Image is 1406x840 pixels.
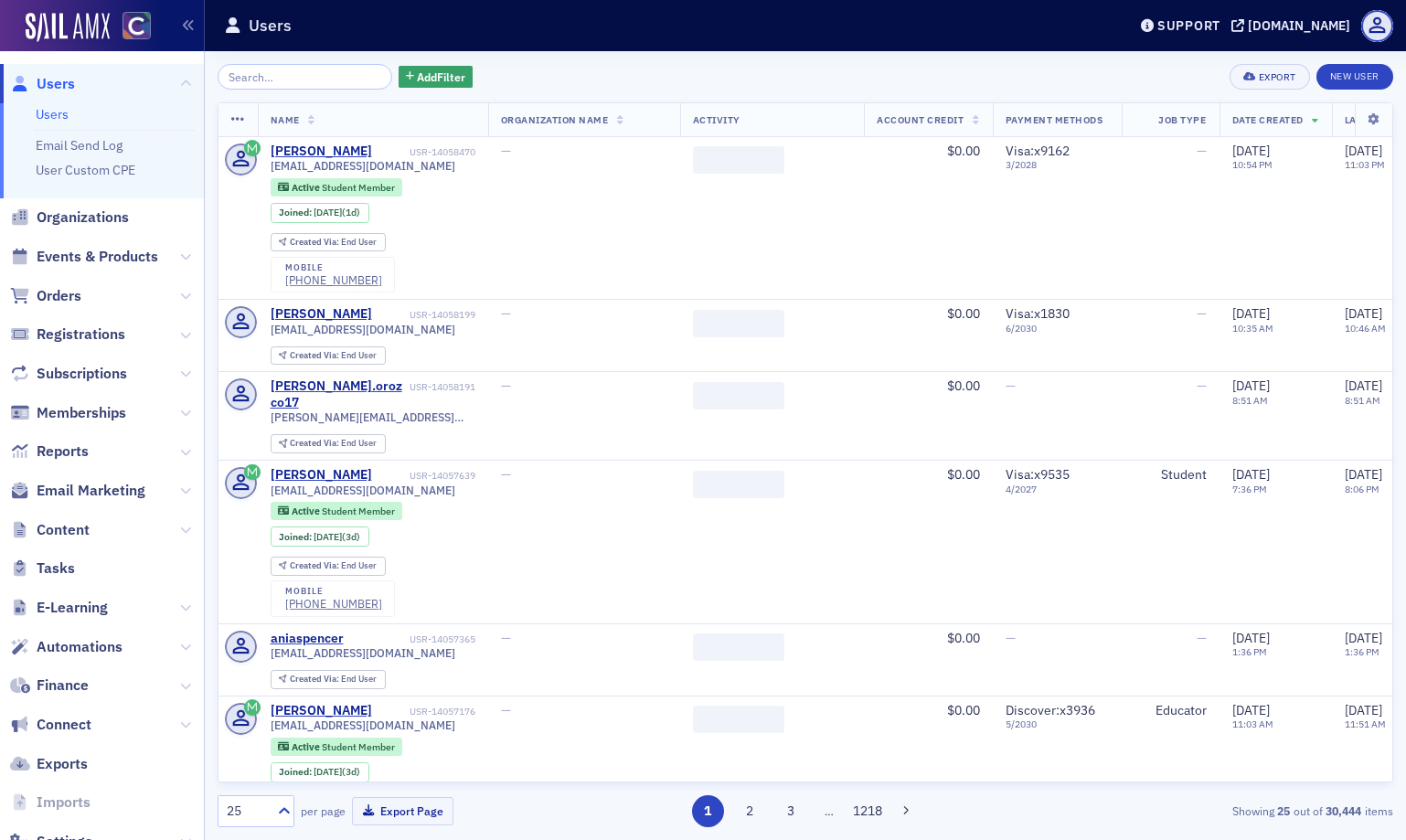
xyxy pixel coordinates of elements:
span: Finance [37,675,89,696]
time: 8:51 AM [1345,394,1380,407]
a: aniaspencer [271,631,344,647]
span: Registrations [37,324,125,345]
span: ‌ [693,471,784,498]
a: Active Student Member [278,181,394,193]
a: Subscriptions [10,364,127,384]
div: Student [1134,467,1207,484]
span: Created Via : [290,437,341,449]
div: USR-14057639 [375,470,475,482]
span: Memberships [37,403,126,423]
a: Active Student Member [278,740,394,752]
a: Active Student Member [278,505,394,517]
span: — [1197,377,1207,394]
span: [PERSON_NAME][EMAIL_ADDRESS][DOMAIN_NAME] [271,410,475,424]
a: View Homepage [110,12,151,43]
div: [PHONE_NUMBER] [285,597,382,611]
span: — [501,630,511,646]
span: Visa : x9535 [1006,466,1070,483]
div: Created Via: End User [271,346,386,366]
div: End User [290,351,377,361]
span: Connect [37,715,91,735]
span: ‌ [693,310,784,337]
span: Student Member [322,740,395,753]
span: [DATE] [1345,702,1382,718]
div: Joined: 2025-09-28 00:00:00 [271,203,369,223]
span: [DATE] [314,206,342,218]
a: User Custom CPE [36,162,135,178]
div: USR-14058199 [375,309,475,321]
img: SailAMX [122,12,151,40]
span: Date Created [1232,113,1304,126]
a: Tasks [10,558,75,579]
span: Student Member [322,505,395,517]
span: [DATE] [1232,466,1270,483]
span: [DATE] [1345,466,1382,483]
time: 1:36 PM [1345,645,1379,658]
time: 8:06 PM [1345,483,1379,495]
div: Active: Active: Student Member [271,738,403,756]
span: Events & Products [37,247,158,267]
span: — [1197,630,1207,646]
span: — [501,702,511,718]
div: [DOMAIN_NAME] [1248,17,1350,34]
span: Created Via : [290,349,341,361]
span: $0.00 [947,630,980,646]
span: — [1006,630,1016,646]
div: Joined: 2025-09-26 00:00:00 [271,526,369,547]
span: Organization Name [501,113,609,126]
span: $0.00 [947,143,980,159]
div: USR-14057176 [375,706,475,718]
span: [DATE] [1345,630,1382,646]
button: 1218 [852,795,884,827]
span: Organizations [37,207,129,228]
span: Active [292,505,322,517]
a: Organizations [10,207,129,228]
strong: 25 [1274,803,1294,819]
div: USR-14058470 [375,146,475,158]
span: — [501,143,511,159]
div: [PERSON_NAME] [271,703,372,719]
span: [DATE] [1232,143,1270,159]
a: [PERSON_NAME] [271,144,372,160]
div: Active: Active: Student Member [271,178,403,197]
span: [DATE] [1345,143,1382,159]
img: SailAMX [26,13,110,42]
button: AddFilter [399,66,474,89]
span: ‌ [693,706,784,733]
div: Created Via: End User [271,233,386,252]
span: $0.00 [947,466,980,483]
span: Orders [37,286,81,306]
a: Orders [10,286,81,306]
a: Users [36,106,69,122]
span: Content [37,520,90,540]
span: 6 / 2030 [1006,323,1109,335]
div: Active: Active: Student Member [271,502,403,520]
div: mobile [285,586,382,597]
a: [PERSON_NAME].orozco17 [271,378,407,410]
a: Finance [10,675,89,696]
div: [PHONE_NUMBER] [285,273,382,287]
time: 11:03 AM [1232,718,1273,730]
span: — [501,305,511,322]
a: [PERSON_NAME] [271,467,372,484]
time: 7:36 PM [1232,483,1267,495]
span: Joined : [279,207,314,218]
div: Showing out of items [1014,803,1393,819]
a: [PERSON_NAME] [271,306,372,323]
a: Connect [10,715,91,735]
span: — [1197,305,1207,322]
span: [DATE] [1232,377,1270,394]
span: Created Via : [290,236,341,248]
span: [DATE] [1345,377,1382,394]
span: 4 / 2027 [1006,484,1109,495]
span: Active [292,181,322,194]
div: End User [290,675,377,685]
div: Educator [1134,703,1207,719]
div: End User [290,561,377,571]
span: Created Via : [290,673,341,685]
time: 1:36 PM [1232,645,1267,658]
span: Users [37,74,75,94]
